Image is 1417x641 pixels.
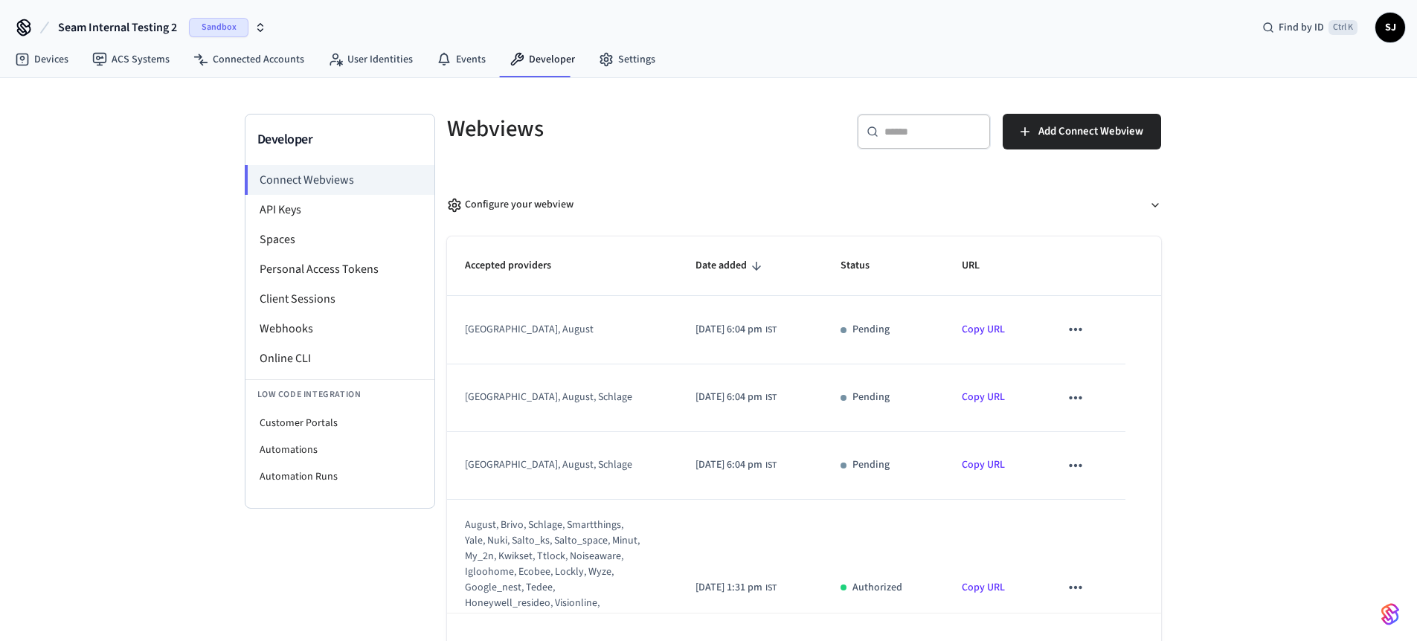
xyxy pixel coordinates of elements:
[257,129,422,150] h3: Developer
[447,185,1161,225] button: Configure your webview
[245,437,434,463] li: Automations
[695,457,777,473] div: Asia/Calcutta
[1381,602,1399,626] img: SeamLogoGradient.69752ec5.svg
[962,580,1005,595] a: Copy URL
[465,457,640,473] div: [GEOGRAPHIC_DATA], august, schlage
[852,322,890,338] p: Pending
[465,390,640,405] div: [GEOGRAPHIC_DATA], august, schlage
[1328,20,1357,35] span: Ctrl K
[245,225,434,254] li: Spaces
[245,195,434,225] li: API Keys
[245,379,434,410] li: Low Code Integration
[765,391,777,405] span: IST
[1377,14,1404,41] span: SJ
[765,323,777,337] span: IST
[58,19,177,36] span: Seam Internal Testing 2
[189,18,248,37] span: Sandbox
[852,580,902,596] p: Authorized
[3,46,80,73] a: Devices
[447,114,795,144] h5: Webviews
[841,254,889,277] span: Status
[962,254,999,277] span: URL
[245,344,434,373] li: Online CLI
[852,390,890,405] p: Pending
[498,46,587,73] a: Developer
[80,46,181,73] a: ACS Systems
[695,322,762,338] span: [DATE] 6:04 pm
[181,46,316,73] a: Connected Accounts
[1003,114,1161,149] button: Add Connect Webview
[765,582,777,595] span: IST
[587,46,667,73] a: Settings
[447,197,573,213] div: Configure your webview
[245,284,434,314] li: Client Sessions
[1375,13,1405,42] button: SJ
[245,314,434,344] li: Webhooks
[765,459,777,472] span: IST
[695,390,762,405] span: [DATE] 6:04 pm
[695,457,762,473] span: [DATE] 6:04 pm
[245,410,434,437] li: Customer Portals
[695,254,766,277] span: Date added
[1038,122,1143,141] span: Add Connect Webview
[695,322,777,338] div: Asia/Calcutta
[962,390,1005,405] a: Copy URL
[962,322,1005,337] a: Copy URL
[245,463,434,490] li: Automation Runs
[465,322,640,338] div: [GEOGRAPHIC_DATA], august
[695,580,762,596] span: [DATE] 1:31 pm
[465,254,571,277] span: Accepted providers
[695,580,777,596] div: Asia/Calcutta
[425,46,498,73] a: Events
[695,390,777,405] div: Asia/Calcutta
[1250,14,1369,41] div: Find by IDCtrl K
[962,457,1005,472] a: Copy URL
[245,254,434,284] li: Personal Access Tokens
[245,165,434,195] li: Connect Webviews
[1279,20,1324,35] span: Find by ID
[852,457,890,473] p: Pending
[316,46,425,73] a: User Identities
